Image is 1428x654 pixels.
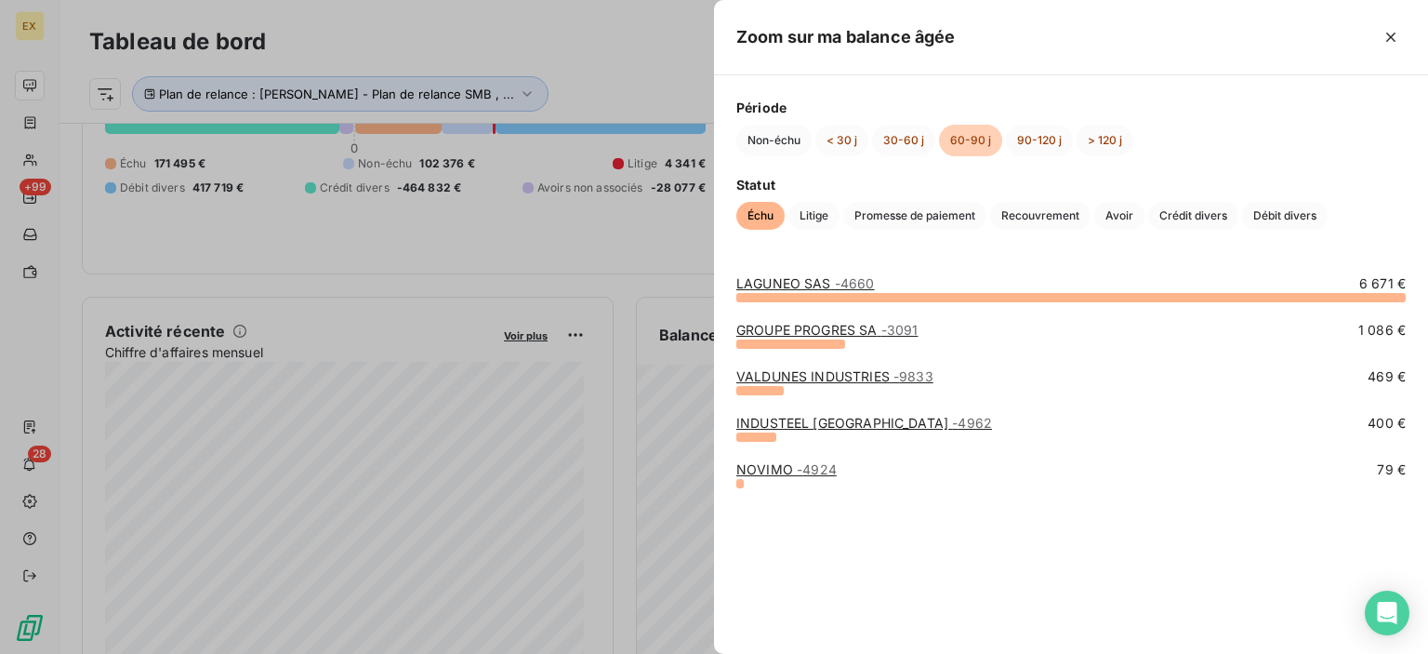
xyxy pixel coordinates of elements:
[1242,202,1328,230] button: Débit divers
[797,461,837,477] span: - 4924
[815,125,868,156] button: < 30 j
[736,461,837,477] a: NOVIMO
[1094,202,1144,230] button: Avoir
[1077,125,1133,156] button: > 120 j
[736,175,1406,194] span: Statut
[939,125,1002,156] button: 60-90 j
[736,202,785,230] button: Échu
[881,322,919,338] span: - 3091
[736,322,918,338] a: GROUPE PROGRES SA
[835,275,875,291] span: - 4660
[1359,274,1406,293] span: 6 671 €
[736,24,956,50] h5: Zoom sur ma balance âgée
[736,275,875,291] a: LAGUNEO SAS
[893,368,933,384] span: - 9833
[1365,591,1409,635] div: Open Intercom Messenger
[1368,367,1406,386] span: 469 €
[736,368,933,384] a: VALDUNES INDUSTRIES
[872,125,935,156] button: 30-60 j
[736,415,992,431] a: INDUSTEEL [GEOGRAPHIC_DATA]
[736,98,1406,117] span: Période
[952,415,992,431] span: - 4962
[1358,321,1406,340] span: 1 086 €
[788,202,840,230] button: Litige
[990,202,1091,230] button: Recouvrement
[1006,125,1073,156] button: 90-120 j
[843,202,986,230] button: Promesse de paiement
[1148,202,1238,230] button: Crédit divers
[1377,460,1406,479] span: 79 €
[1368,414,1406,433] span: 400 €
[736,125,812,156] button: Non-échu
